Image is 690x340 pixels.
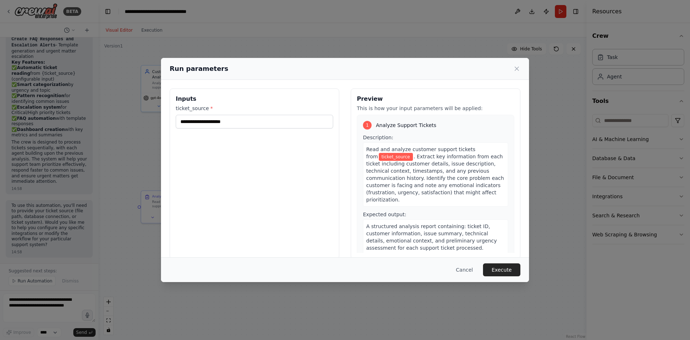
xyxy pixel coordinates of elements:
[176,95,333,103] h3: Inputs
[366,154,504,203] span: . Extract key information from each ticket including customer details, issue description, technic...
[366,146,475,159] span: Read and analyze customer support tickets from
[357,95,514,103] h3: Preview
[363,212,406,217] span: Expected output:
[357,105,514,112] p: This is how your input parameters will be applied:
[376,122,436,129] span: Analyze Support Tickets
[176,105,333,112] label: ticket_source
[366,223,497,251] span: A structured analysis report containing: ticket ID, customer information, issue summary, technica...
[483,263,520,276] button: Execute
[379,153,413,161] span: Variable: ticket_source
[363,135,393,140] span: Description:
[450,263,479,276] button: Cancel
[170,64,228,74] h2: Run parameters
[363,121,372,130] div: 1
